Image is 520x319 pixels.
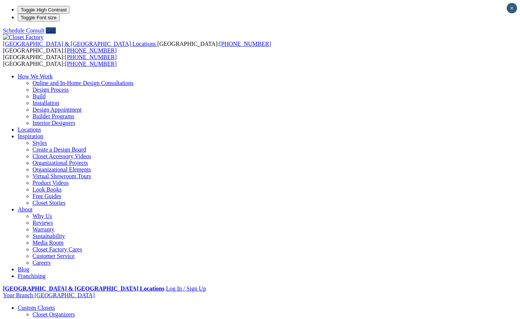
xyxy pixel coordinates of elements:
a: [PHONE_NUMBER] [219,41,271,47]
a: Closet Stories [32,200,65,206]
a: Organizational Projects [32,160,88,166]
a: Log In / Sign Up [166,285,206,292]
a: Closet Organizers [32,311,75,318]
a: [PHONE_NUMBER] [65,47,117,54]
a: Closet Factory Cares [32,246,82,252]
span: Toggle Font size [21,15,57,20]
a: Online and In-Home Design Consultations [32,80,134,86]
a: [GEOGRAPHIC_DATA] & [GEOGRAPHIC_DATA] Locations [3,41,157,47]
a: Your Branch [GEOGRAPHIC_DATA] [3,292,95,298]
a: Why Us [32,213,52,219]
a: [GEOGRAPHIC_DATA] & [GEOGRAPHIC_DATA] Locations [3,285,164,292]
a: Schedule Consult [3,27,44,34]
a: Sustainability [32,233,65,239]
button: Toggle High Contrast [18,6,69,14]
a: [PHONE_NUMBER] [65,61,117,67]
button: Toggle Font size [18,14,59,21]
a: [PHONE_NUMBER] [65,54,117,60]
a: Inspiration [18,133,43,139]
a: Call [46,27,56,34]
a: Media Room [32,240,64,246]
span: [GEOGRAPHIC_DATA] [34,292,95,298]
a: Build [32,93,46,99]
a: Custom Closets [18,305,55,311]
button: Close [507,3,517,13]
a: Installation [32,100,59,106]
span: [GEOGRAPHIC_DATA] & [GEOGRAPHIC_DATA] Locations [3,41,156,47]
a: Franchising [18,273,46,279]
a: Blog [18,266,29,272]
a: Styles [32,140,47,146]
a: Free Guides [32,193,61,199]
a: Careers [32,259,51,266]
a: Interior Designers [32,120,75,126]
a: Design Appointment [32,106,82,113]
a: Look Books [32,186,62,193]
a: Customer Service [32,253,75,259]
a: Create a Design Board [32,146,86,153]
a: Reviews [32,220,53,226]
a: Organizational Elements [32,166,91,173]
a: How We Work [18,73,53,79]
a: Locations [18,126,41,133]
span: Toggle High Contrast [21,7,66,13]
a: Warranty [32,226,54,233]
span: [GEOGRAPHIC_DATA]: [GEOGRAPHIC_DATA]: [3,41,271,54]
img: Closet Factory [3,34,44,41]
span: [GEOGRAPHIC_DATA]: [GEOGRAPHIC_DATA]: [3,54,117,67]
a: Product Videos [32,180,69,186]
span: Your Branch [3,292,33,298]
a: About [18,206,32,213]
a: Design Process [32,86,69,93]
a: Virtual Showroom Tours [32,173,91,179]
a: Builder Programs [32,113,74,119]
a: Closet Accessory Videos [32,153,91,159]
